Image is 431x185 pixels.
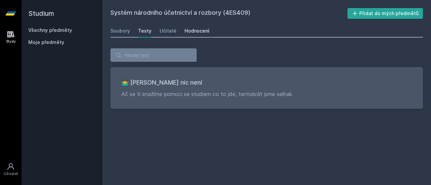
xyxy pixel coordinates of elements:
[138,24,152,38] a: Testy
[4,171,18,176] div: Uživatel
[1,27,20,47] a: Study
[6,39,16,44] div: Study
[185,24,209,38] a: Hodnocení
[28,27,72,33] a: Všechny předměty
[185,28,209,34] div: Hodnocení
[347,8,423,19] button: Přidat do mých předmětů
[110,28,130,34] div: Soubory
[110,24,130,38] a: Soubory
[121,78,412,87] h3: 🤷‍♂️ [PERSON_NAME] nic není
[110,48,197,62] input: Hledej test
[28,39,64,46] span: Moje předměty
[110,8,347,19] h2: Systém národního účetnictví a rozbory (4ES409)
[160,28,176,34] div: Učitelé
[121,90,412,98] p: Ač se ti snažíme pomoci se studiem co to jde, tentokrát jsme selhali.
[1,159,20,180] a: Uživatel
[160,24,176,38] a: Učitelé
[138,28,152,34] div: Testy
